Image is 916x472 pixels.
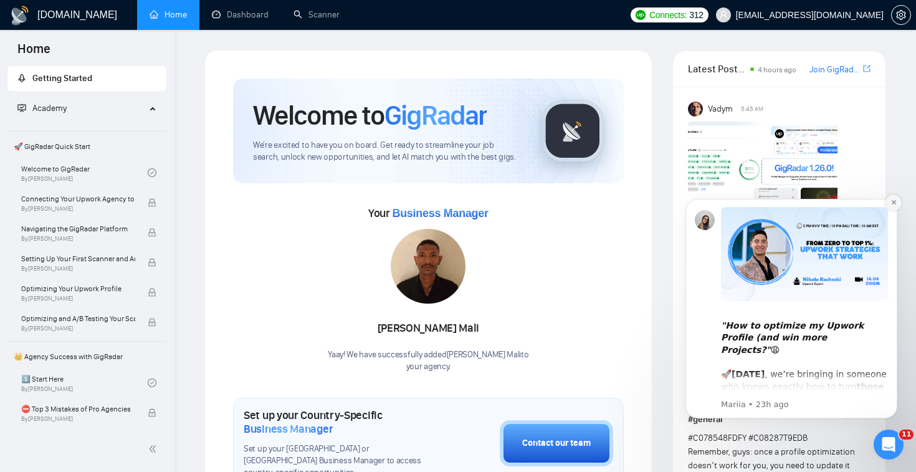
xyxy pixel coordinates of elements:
span: double-left [148,443,161,455]
a: searchScanner [293,9,340,20]
a: export [863,63,871,75]
button: setting [891,5,911,25]
iframe: Intercom live chat [874,430,904,460]
div: Yaay! We have successfully added [PERSON_NAME] Mali to [328,349,528,373]
span: ⛔ Top 3 Mistakes of Pro Agencies [21,403,135,415]
span: lock [148,408,156,417]
span: Your [368,206,489,220]
h1: Set up your Country-Specific [244,408,437,436]
span: Navigating the GigRadar Platform [21,223,135,235]
span: lock [148,288,156,297]
span: 11 [899,430,914,440]
span: 4 hours ago [758,65,796,74]
a: dashboardDashboard [212,9,269,20]
span: Vadym [708,102,733,116]
span: 👑 Agency Success with GigRadar [9,344,165,369]
span: rocket [17,74,26,82]
span: Academy [32,103,67,113]
span: check-circle [148,168,156,177]
h1: Welcome to [253,99,487,132]
span: By [PERSON_NAME] [21,265,135,272]
span: fund-projection-screen [17,104,26,112]
span: lock [148,318,156,327]
a: homeHome [150,9,187,20]
span: Business Manager [392,207,488,219]
span: 🚀 GigRadar Quick Start [9,134,165,159]
span: 312 [689,8,703,22]
span: Connects: [649,8,687,22]
span: Setting Up Your First Scanner and Auto-Bidder [21,253,135,265]
span: Academy [17,103,67,113]
img: 1701686514118-dllhost_5AEBKQwde7.png [391,229,465,304]
span: Getting Started [32,73,92,84]
p: your agency . [328,361,528,373]
span: check-circle [148,378,156,387]
span: We're excited to have you on board. Get ready to streamline your job search, unlock new opportuni... [253,140,522,163]
span: export [863,64,871,74]
span: Optimizing Your Upwork Profile [21,282,135,295]
span: lock [148,258,156,267]
a: Welcome to GigRadarBy[PERSON_NAME] [21,159,148,186]
a: Join GigRadar Slack Community [809,63,861,77]
span: setting [892,10,910,20]
iframe: Intercom notifications message [667,180,916,438]
span: user [719,11,728,19]
span: Business Manager [244,422,333,436]
button: Contact our team [500,420,613,466]
span: By [PERSON_NAME] [21,325,135,332]
img: Vadym [688,102,703,117]
span: lock [148,198,156,207]
li: Getting Started [7,66,166,91]
span: GigRadar [384,99,487,132]
img: upwork-logo.png [636,10,646,20]
span: Optimizing and A/B Testing Your Scanner for Better Results [21,312,135,325]
span: 5:45 AM [741,104,763,115]
span: By [PERSON_NAME] [21,205,135,213]
span: By [PERSON_NAME] [21,415,135,423]
div: Contact our team [522,436,591,450]
img: logo [10,6,30,26]
a: 1️⃣ Start HereBy[PERSON_NAME] [21,369,148,397]
span: By [PERSON_NAME] [21,235,135,243]
span: Connecting Your Upwork Agency to GigRadar [21,193,135,205]
span: By [PERSON_NAME] [21,295,135,302]
span: Latest Posts from the GigRadar Community [688,61,747,77]
div: [PERSON_NAME] Mali [328,318,528,339]
span: Home [7,40,60,66]
img: gigradar-logo.png [541,100,604,162]
img: F09AC4U7ATU-image.png [688,122,837,221]
span: lock [148,228,156,237]
a: setting [891,10,911,20]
